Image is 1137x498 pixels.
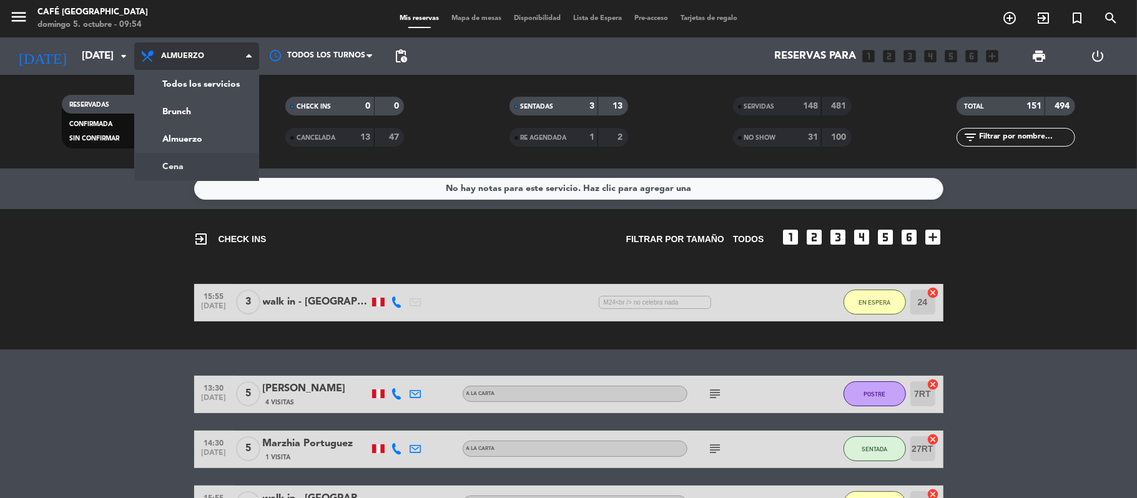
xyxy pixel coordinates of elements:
[805,227,825,247] i: looks_two
[900,227,920,247] i: looks_6
[829,227,849,247] i: looks_3
[199,380,230,394] span: 13:30
[466,446,495,451] span: A la carta
[862,446,887,452] span: SENTADA
[859,299,890,306] span: EN ESPERA
[864,391,885,398] span: POSTRE
[844,290,906,315] button: EN ESPERA
[366,102,371,110] strong: 0
[161,52,204,61] span: Almuerzo
[852,227,872,247] i: looks_4
[861,48,877,64] i: looks_one
[943,48,960,64] i: looks_5
[844,436,906,461] button: SENTADA
[236,381,260,406] span: 5
[613,102,625,110] strong: 13
[744,104,775,110] span: SERVIDAS
[389,133,401,142] strong: 47
[876,227,896,247] i: looks_5
[882,48,898,64] i: looks_two
[744,135,776,141] span: NO SHOW
[446,182,691,196] div: No hay notas para este servicio. Haz clic para agregar una
[297,135,335,141] span: CANCELADA
[445,15,508,22] span: Mapa de mesas
[199,449,230,463] span: [DATE]
[199,394,230,408] span: [DATE]
[1036,11,1051,26] i: exit_to_app
[808,133,818,142] strong: 31
[927,378,940,391] i: cancel
[775,51,857,62] span: Reservas para
[626,232,724,247] span: Filtrar por tamaño
[1068,37,1128,75] div: LOG OUT
[9,7,28,31] button: menu
[733,232,764,247] span: TODOS
[1026,102,1041,110] strong: 151
[194,232,209,247] i: exit_to_app
[236,436,260,461] span: 5
[599,296,711,309] span: M24<br /> no celebra nada
[263,381,369,397] div: [PERSON_NAME]
[37,19,148,31] div: domingo 5. octubre - 09:54
[964,48,980,64] i: looks_6
[361,133,371,142] strong: 13
[135,153,258,180] a: Cena
[9,7,28,26] i: menu
[199,288,230,303] span: 15:55
[521,135,567,141] span: RE AGENDADA
[589,102,594,110] strong: 3
[628,15,674,22] span: Pre-acceso
[589,133,594,142] strong: 1
[266,398,295,408] span: 4 Visitas
[266,452,291,462] span: 1 Visita
[1055,102,1072,110] strong: 494
[708,441,723,456] i: subject
[978,130,1075,144] input: Filtrar por nombre...
[1070,11,1085,26] i: turned_in_not
[199,302,230,316] span: [DATE]
[923,227,943,247] i: add_box
[963,130,978,145] i: filter_list
[803,102,818,110] strong: 148
[964,104,983,110] span: TOTAL
[135,125,258,153] a: Almuerzo
[567,15,628,22] span: Lista de Espera
[902,48,918,64] i: looks_3
[199,435,230,449] span: 14:30
[236,290,260,315] span: 3
[1091,49,1106,64] i: power_settings_new
[985,48,1001,64] i: add_box
[923,48,939,64] i: looks_4
[116,49,131,64] i: arrow_drop_down
[69,135,119,142] span: SIN CONFIRMAR
[393,49,408,64] span: pending_actions
[393,15,445,22] span: Mis reservas
[194,232,267,247] span: CHECK INS
[708,386,723,401] i: subject
[263,294,369,310] div: walk in - [GEOGRAPHIC_DATA]
[508,15,567,22] span: Disponibilidad
[1002,11,1017,26] i: add_circle_outline
[69,121,112,127] span: CONFIRMADA
[69,102,109,108] span: RESERVADAS
[1031,49,1046,64] span: print
[844,381,906,406] button: POSTRE
[781,227,801,247] i: looks_one
[927,286,940,299] i: cancel
[37,6,148,19] div: Café [GEOGRAPHIC_DATA]
[135,98,258,125] a: Brunch
[1103,11,1118,26] i: search
[394,102,401,110] strong: 0
[9,42,76,70] i: [DATE]
[135,71,258,98] a: Todos los servicios
[618,133,625,142] strong: 2
[831,133,849,142] strong: 100
[297,104,331,110] span: CHECK INS
[927,433,940,446] i: cancel
[674,15,744,22] span: Tarjetas de regalo
[466,391,495,396] span: A la carta
[521,104,554,110] span: SENTADAS
[831,102,849,110] strong: 481
[263,436,369,452] div: Marzhia Portuguez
